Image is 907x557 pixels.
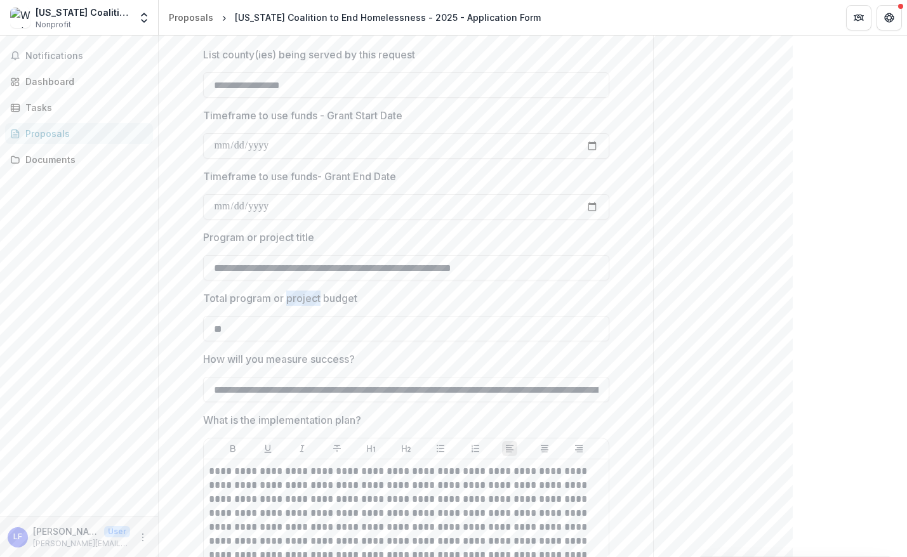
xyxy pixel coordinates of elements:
a: Proposals [164,8,218,27]
button: Bullet List [433,441,448,456]
div: Dashboard [25,75,143,88]
div: Tasks [25,101,143,114]
p: [PERSON_NAME][EMAIL_ADDRESS][DOMAIN_NAME] [33,538,130,549]
p: Total program or project budget [203,291,357,306]
button: Bold [225,441,241,456]
p: Timeframe to use funds - Grant Start Date [203,108,402,123]
button: Get Help [877,5,902,30]
a: Documents [5,149,153,170]
p: List county(ies) being served by this request [203,47,415,62]
a: Dashboard [5,71,153,92]
p: What is the implementation plan? [203,412,361,428]
nav: breadcrumb [164,8,546,27]
button: Partners [846,5,871,30]
div: [US_STATE] Coalition to End Homelessness - 2025 - Application Form [235,11,541,24]
button: Align Right [571,441,586,456]
span: Nonprofit [36,19,71,30]
a: Proposals [5,123,153,144]
button: Ordered List [468,441,483,456]
button: Heading 2 [399,441,414,456]
button: Underline [260,441,275,456]
button: Align Center [537,441,552,456]
span: Notifications [25,51,148,62]
p: [PERSON_NAME] [33,525,99,538]
div: Lauren Frederick [13,533,22,541]
button: More [135,530,150,545]
button: Heading 1 [364,441,379,456]
div: Proposals [169,11,213,24]
p: Timeframe to use funds- Grant End Date [203,169,396,184]
div: [US_STATE] Coalition to End Homelessness [36,6,130,19]
p: Program or project title [203,230,314,245]
a: Tasks [5,97,153,118]
div: Proposals [25,127,143,140]
div: Documents [25,153,143,166]
button: Strike [329,441,345,456]
img: West Virginia Coalition to End Homelessness [10,8,30,28]
p: User [104,526,130,537]
button: Align Left [502,441,517,456]
button: Italicize [295,441,310,456]
button: Open entity switcher [135,5,153,30]
button: Notifications [5,46,153,66]
p: How will you measure success? [203,351,355,367]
